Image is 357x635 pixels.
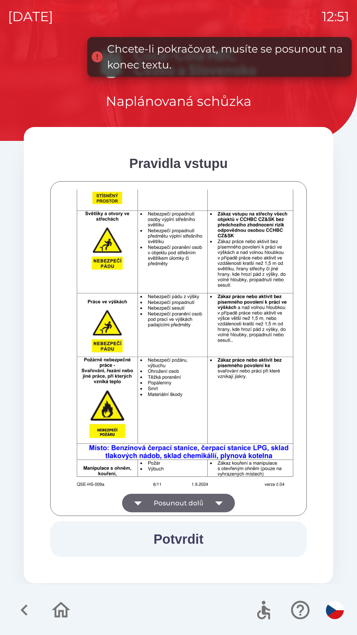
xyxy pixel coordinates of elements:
img: cs flag [326,601,344,619]
div: Chcete-li pokračovat, musíte se posunout na konec textu. [107,41,345,73]
p: 12:51 [322,7,349,26]
p: [DATE] [8,7,53,26]
button: Posunout dolů [122,494,235,512]
p: Naplánovaná schůzka [106,91,252,111]
img: B13pQiQnN8SyAAAAAElFTkSuQmCC [59,134,315,497]
button: Potvrdit [50,521,307,557]
div: Pravidla vstupu [50,153,307,173]
img: Logo [24,46,333,78]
